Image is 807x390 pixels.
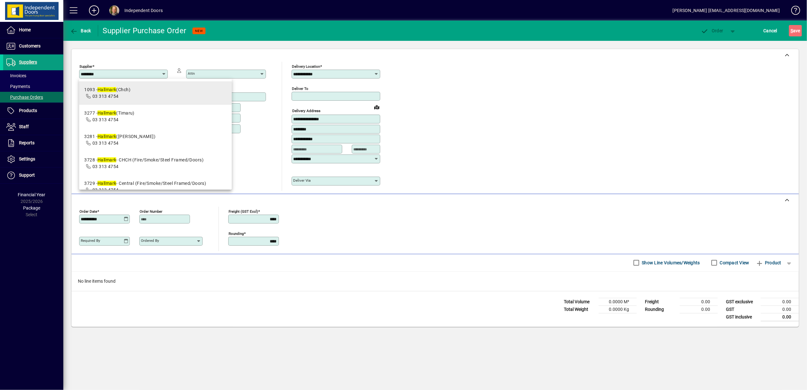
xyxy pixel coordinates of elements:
td: 0.00 [680,298,718,305]
span: Payments [6,84,30,89]
td: Total Volume [561,298,599,305]
div: 3277 - (Timaru) [84,110,135,116]
div: [PERSON_NAME] [EMAIL_ADDRESS][DOMAIN_NAME] [673,5,780,16]
mat-label: Deliver via [293,178,311,183]
span: S [791,28,793,33]
span: Suppliers [19,60,37,65]
span: Cancel [764,26,778,36]
button: Cancel [762,25,779,36]
span: 03 313 4754 [92,94,119,99]
a: Reports [3,135,63,151]
a: Purchase Orders [3,92,63,103]
td: Freight [642,298,680,305]
a: Customers [3,38,63,54]
div: 3729 - - Central (Fire/Smoke/Steel Framed/Doors) [84,180,206,187]
span: Package [23,205,40,211]
span: Staff [19,124,29,129]
mat-label: Order number [140,209,162,213]
mat-label: Delivery Location [292,64,320,69]
span: Financial Year [18,192,46,197]
em: Hallmark [98,157,117,162]
label: Show Line Volumes/Weights [641,260,700,266]
a: Payments [3,81,63,92]
td: 0.00 [761,313,799,321]
span: 03 313 4754 [92,117,119,122]
td: GST [723,305,761,313]
button: Profile [104,5,124,16]
mat-label: Deliver To [292,86,308,91]
span: Invoices [6,73,26,78]
mat-label: Rounding [229,231,244,236]
button: Order [698,25,727,36]
mat-option: 3277 - Hallmark (Timaru) [79,105,232,128]
td: GST inclusive [723,313,761,321]
span: Back [70,28,91,33]
mat-label: Ordered by [141,238,159,243]
span: Products [19,108,37,113]
label: Compact View [719,260,749,266]
td: GST exclusive [723,298,761,305]
td: 0.00 [680,305,718,313]
div: 3728 - - CHCH (Fire/Smoke/Steel Framed/Doors) [84,157,204,163]
td: 0.00 [761,305,799,313]
span: Customers [19,43,41,48]
mat-option: 3729 - Hallmark- Central (Fire/Smoke/Steel Framed/Doors) [79,175,232,198]
a: Support [3,167,63,183]
em: Hallmark [98,110,117,116]
a: Staff [3,119,63,135]
span: Reports [19,140,35,145]
mat-option: 1093 - Hallmark (Chch) [79,81,232,105]
a: Products [3,103,63,119]
mat-label: Freight (GST excl) [229,209,258,213]
mat-label: Order date [79,209,97,213]
span: Home [19,27,31,32]
a: Knowledge Base [786,1,799,22]
em: Hallmark [98,134,117,139]
td: 0.0000 M³ [599,298,637,305]
mat-option: 3281 - Hallmark (Cromwell) [79,128,232,152]
app-page-header-button: Back [63,25,98,36]
td: 0.0000 Kg [599,305,637,313]
em: Hallmark [98,181,117,186]
div: No line items found [72,272,799,291]
span: Order [701,28,723,33]
span: NEW [195,29,203,33]
span: Support [19,173,35,178]
a: Invoices [3,70,63,81]
span: 03 313 4754 [92,164,119,169]
mat-label: Required by [81,238,100,243]
div: Supplier Purchase Order [103,26,186,36]
span: 03 313 4754 [92,187,119,192]
button: Save [789,25,802,36]
td: 0.00 [761,298,799,305]
em: Hallmark [98,87,117,92]
div: Independent Doors [124,5,163,16]
a: View on map [372,102,382,112]
a: Home [3,22,63,38]
mat-option: 3728 - Hallmark- CHCH (Fire/Smoke/Steel Framed/Doors) [79,152,232,175]
button: Back [68,25,93,36]
td: Total Weight [561,305,599,313]
div: 1093 - (Chch) [84,86,130,93]
mat-label: Attn [188,71,195,76]
button: Add [84,5,104,16]
a: Settings [3,151,63,167]
span: ave [791,26,800,36]
span: Settings [19,156,35,161]
div: 3281 - ([PERSON_NAME]) [84,133,155,140]
td: Rounding [642,305,680,313]
span: Purchase Orders [6,95,43,100]
span: 03 313 4754 [92,141,119,146]
mat-label: Supplier [79,64,92,69]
